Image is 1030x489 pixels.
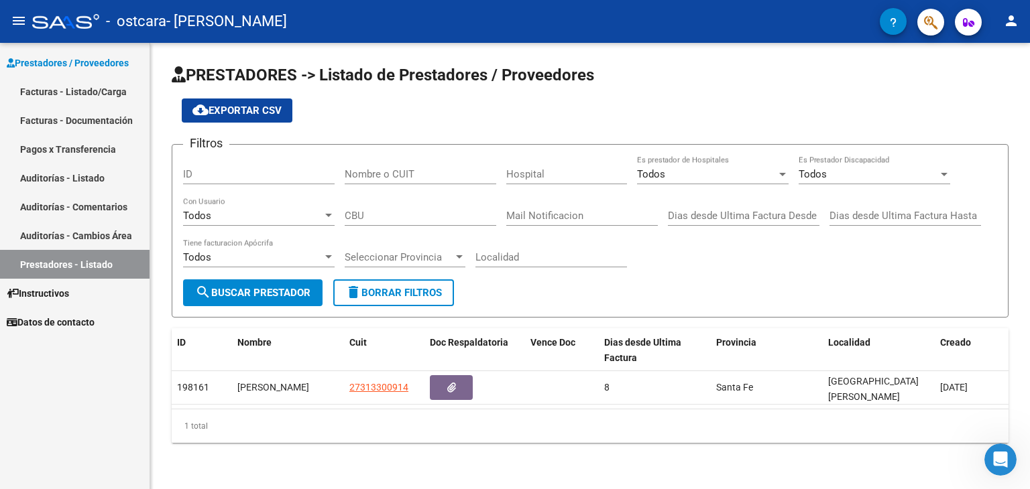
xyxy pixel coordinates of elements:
[27,118,241,141] p: Necesitás ayuda?
[179,399,223,409] span: Mensajes
[195,284,211,300] mat-icon: search
[716,337,756,348] span: Provincia
[183,134,229,153] h3: Filtros
[345,284,361,300] mat-icon: delete
[344,328,424,372] datatable-header-cell: Cuit
[345,287,442,299] span: Borrar Filtros
[333,279,454,306] button: Borrar Filtros
[232,328,344,372] datatable-header-cell: Nombre
[172,328,232,372] datatable-header-cell: ID
[182,98,292,123] button: Exportar CSV
[345,251,453,263] span: Seleccionar Provincia
[823,328,935,372] datatable-header-cell: Localidad
[349,382,408,393] span: 27313300914
[192,104,282,117] span: Exportar CSV
[172,66,594,84] span: PRESTADORES -> Listado de Prestadores / Proveedores
[106,7,166,36] span: - ostcara
[183,251,211,263] span: Todos
[525,328,599,372] datatable-header-cell: Vence Doc
[828,376,919,402] span: [GEOGRAPHIC_DATA][PERSON_NAME]
[192,102,209,118] mat-icon: cloud_download
[711,328,823,372] datatable-header-cell: Provincia
[134,366,268,419] button: Mensajes
[716,382,753,393] span: Santa Fe
[27,95,241,118] p: Hola! -
[604,337,681,363] span: Dias desde Ultima Factura
[530,337,575,348] span: Vence Doc
[430,337,508,348] span: Doc Respaldatoria
[53,399,82,409] span: Inicio
[27,169,224,183] div: Envíanos un mensaje
[7,56,129,70] span: Prestadores / Proveedores
[237,380,339,395] div: [PERSON_NAME]
[183,279,323,306] button: Buscar Prestador
[1003,13,1019,29] mat-icon: person
[799,168,827,180] span: Todos
[940,337,971,348] span: Creado
[166,7,287,36] span: - [PERSON_NAME]
[940,382,968,393] span: [DATE]
[172,409,1009,443] div: 1 total
[828,337,870,348] span: Localidad
[935,328,1009,372] datatable-header-cell: Creado
[424,328,525,372] datatable-header-cell: Doc Respaldatoria
[984,443,1017,476] iframe: Intercom live chat
[604,382,610,393] span: 8
[195,287,310,299] span: Buscar Prestador
[177,337,186,348] span: ID
[7,315,95,330] span: Datos de contacto
[183,210,211,222] span: Todos
[13,157,255,194] div: Envíanos un mensaje
[11,13,27,29] mat-icon: menu
[7,286,69,301] span: Instructivos
[637,168,665,180] span: Todos
[237,337,272,348] span: Nombre
[231,21,255,46] div: Cerrar
[349,337,367,348] span: Cuit
[599,328,711,372] datatable-header-cell: Dias desde Ultima Factura
[177,382,209,393] span: 198161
